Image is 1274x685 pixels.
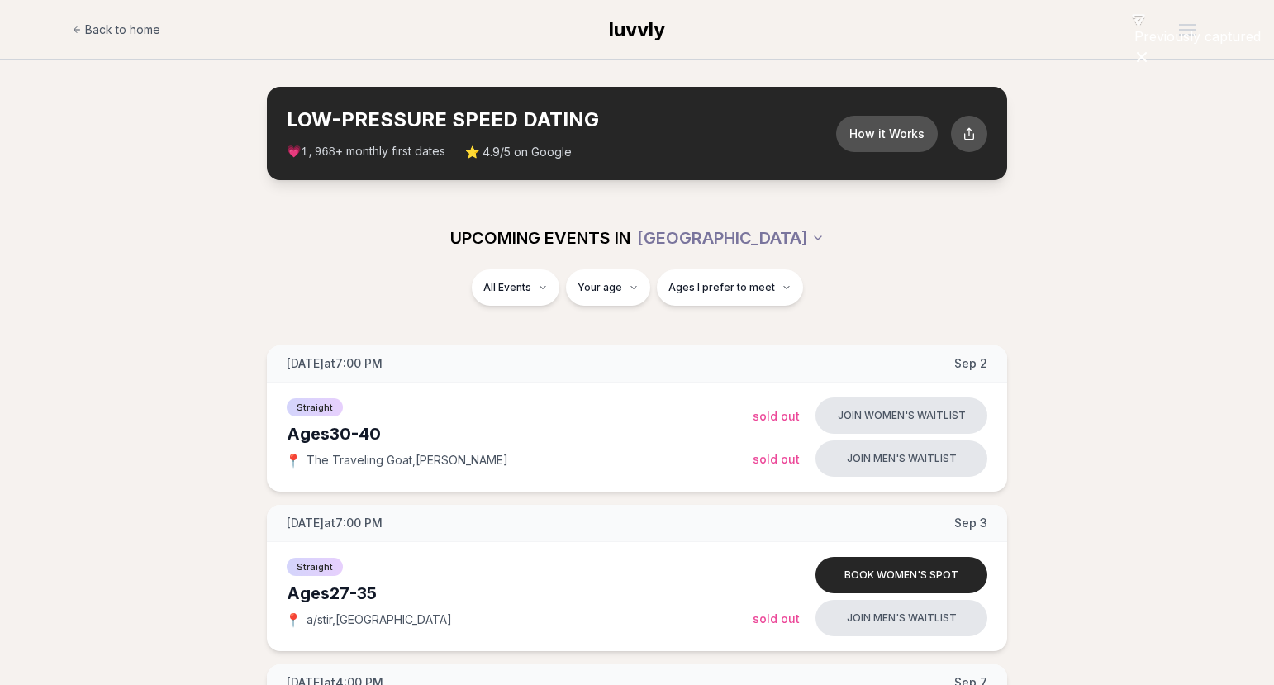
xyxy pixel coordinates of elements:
[753,409,800,423] span: Sold Out
[954,515,987,531] span: Sep 3
[307,611,452,628] span: a/stir , [GEOGRAPHIC_DATA]
[307,452,508,469] span: The Traveling Goat , [PERSON_NAME]
[815,397,987,434] button: Join women's waitlist
[450,226,630,250] span: UPCOMING EVENTS IN
[287,355,383,372] span: [DATE] at 7:00 PM
[815,600,987,636] button: Join men's waitlist
[287,582,753,605] div: Ages 27-35
[85,21,160,38] span: Back to home
[301,145,335,159] span: 1,968
[472,269,559,306] button: All Events
[465,144,572,160] span: ⭐ 4.9/5 on Google
[815,440,987,477] button: Join men's waitlist
[954,355,987,372] span: Sep 2
[287,515,383,531] span: [DATE] at 7:00 PM
[668,281,775,294] span: Ages I prefer to meet
[287,398,343,416] span: Straight
[753,611,800,626] span: Sold Out
[753,452,800,466] span: Sold Out
[657,269,803,306] button: Ages I prefer to meet
[609,17,665,41] span: luvvly
[578,281,622,294] span: Your age
[287,143,445,160] span: 💗 + monthly first dates
[483,281,531,294] span: All Events
[566,269,650,306] button: Your age
[609,17,665,43] a: luvvly
[836,116,938,152] button: How it Works
[815,557,987,593] button: Book women's spot
[287,558,343,576] span: Straight
[637,220,825,256] button: [GEOGRAPHIC_DATA]
[287,454,300,467] span: 📍
[287,422,753,445] div: Ages 30-40
[287,613,300,626] span: 📍
[1172,17,1202,42] button: Open menu
[287,107,836,133] h2: LOW-PRESSURE SPEED DATING
[72,13,160,46] a: Back to home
